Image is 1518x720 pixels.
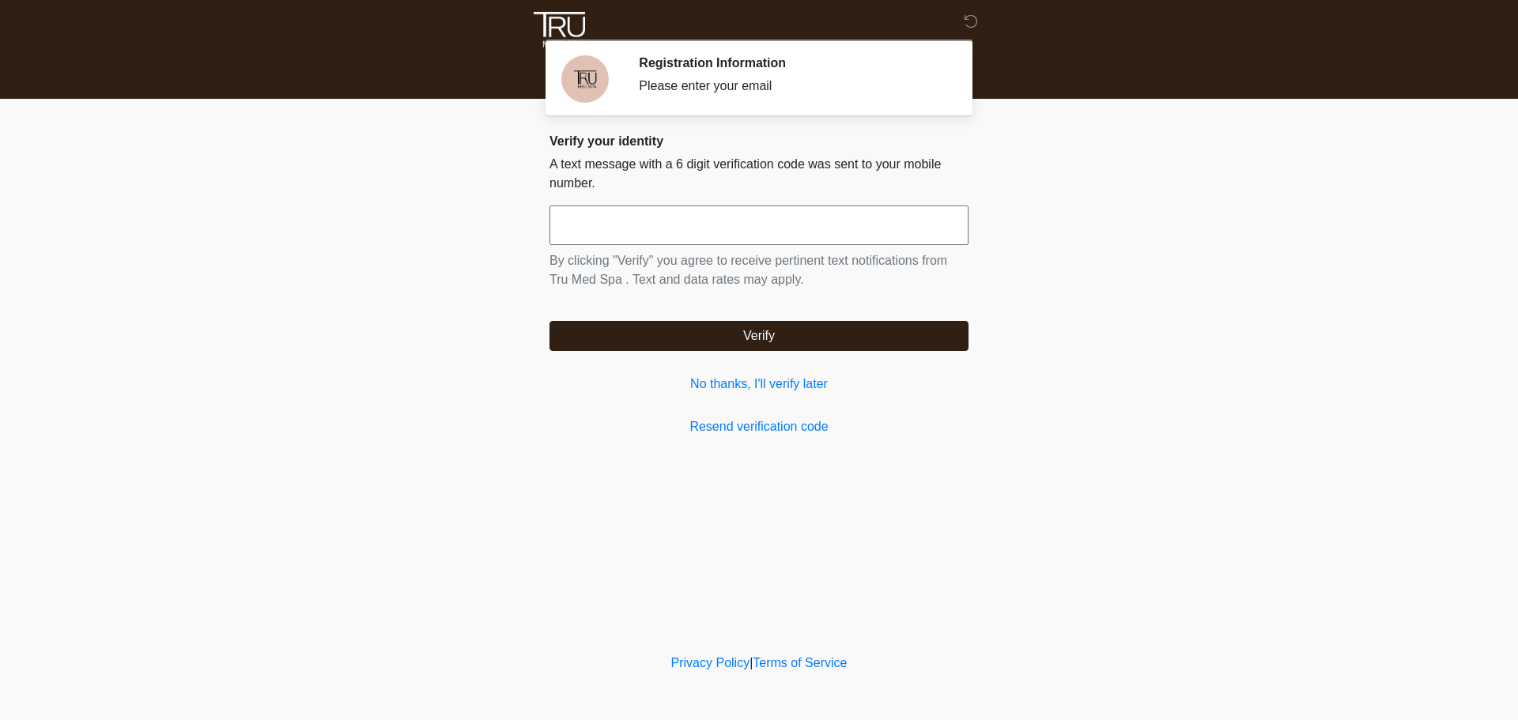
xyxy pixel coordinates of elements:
[753,656,847,669] a: Terms of Service
[750,656,753,669] a: |
[549,251,969,289] p: By clicking "Verify" you agree to receive pertinent text notifications from Tru Med Spa . Text an...
[639,77,945,96] div: Please enter your email
[534,12,585,47] img: Tru Med Spa Logo
[671,656,750,669] a: Privacy Policy
[549,155,969,193] p: A text message with a 6 digit verification code was sent to your mobile number.
[549,134,969,149] h2: Verify your identity
[549,417,969,436] a: Resend verification code
[561,55,609,103] img: Agent Avatar
[549,375,969,394] a: No thanks, I'll verify later
[549,321,969,351] button: Verify
[639,55,945,70] h2: Registration Information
